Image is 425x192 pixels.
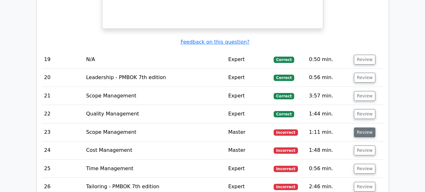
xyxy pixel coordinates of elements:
button: Review [354,91,375,101]
td: N/A [83,51,226,69]
button: Review [354,127,375,137]
button: Review [354,146,375,155]
td: 3:57 min. [307,87,352,105]
button: Review [354,164,375,174]
button: Review [354,109,375,119]
td: Time Management [83,160,226,178]
td: 23 [42,123,84,141]
button: Review [354,182,375,192]
td: 0:56 min. [307,160,352,178]
td: Expert [226,105,271,123]
td: 1:48 min. [307,141,352,159]
td: 21 [42,87,84,105]
td: 25 [42,160,84,178]
td: 22 [42,105,84,123]
td: 0:50 min. [307,51,352,69]
td: Expert [226,69,271,87]
td: 1:11 min. [307,123,352,141]
span: Correct [274,57,294,63]
td: 1:44 min. [307,105,352,123]
td: 19 [42,51,84,69]
span: Incorrect [274,147,298,154]
td: 24 [42,141,84,159]
td: Expert [226,160,271,178]
span: Incorrect [274,184,298,190]
a: Feedback on this question? [180,39,249,45]
td: Cost Management [83,141,226,159]
button: Review [354,55,375,65]
td: 20 [42,69,84,87]
td: Master [226,141,271,159]
td: Scope Management [83,123,226,141]
td: 0:56 min. [307,69,352,87]
td: Expert [226,87,271,105]
td: Scope Management [83,87,226,105]
td: Quality Management [83,105,226,123]
span: Incorrect [274,129,298,136]
td: Master [226,123,271,141]
span: Correct [274,75,294,81]
span: Correct [274,93,294,99]
button: Review [354,73,375,83]
span: Incorrect [274,166,298,172]
td: Leadership - PMBOK 7th edition [83,69,226,87]
td: Expert [226,51,271,69]
span: Correct [274,111,294,117]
